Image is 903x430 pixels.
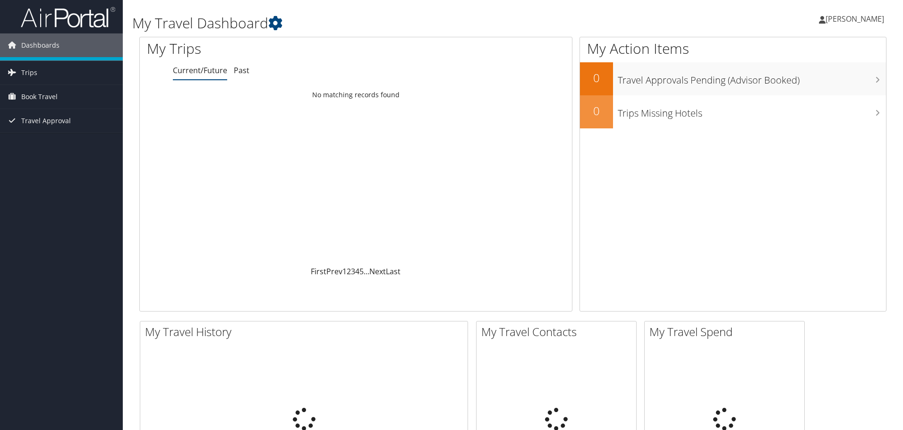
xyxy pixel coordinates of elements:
h1: My Trips [147,39,385,59]
span: Trips [21,61,37,84]
a: 4 [355,266,359,277]
a: [PERSON_NAME] [819,5,894,33]
span: … [364,266,369,277]
h1: My Travel Dashboard [132,13,640,33]
span: Travel Approval [21,109,71,133]
h2: My Travel History [145,324,468,340]
a: Last [386,266,400,277]
a: Current/Future [173,65,227,76]
a: Past [234,65,249,76]
a: Prev [326,266,342,277]
a: 0Travel Approvals Pending (Advisor Booked) [580,62,886,95]
a: 0Trips Missing Hotels [580,95,886,128]
h2: My Travel Contacts [481,324,636,340]
h2: 0 [580,70,613,86]
a: 3 [351,266,355,277]
a: First [311,266,326,277]
h3: Trips Missing Hotels [618,102,886,120]
h2: 0 [580,103,613,119]
h2: My Travel Spend [649,324,804,340]
a: Next [369,266,386,277]
h3: Travel Approvals Pending (Advisor Booked) [618,69,886,87]
a: 2 [347,266,351,277]
span: Dashboards [21,34,60,57]
span: [PERSON_NAME] [826,14,884,24]
h1: My Action Items [580,39,886,59]
span: Book Travel [21,85,58,109]
a: 1 [342,266,347,277]
td: No matching records found [140,86,572,103]
img: airportal-logo.png [21,6,115,28]
a: 5 [359,266,364,277]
